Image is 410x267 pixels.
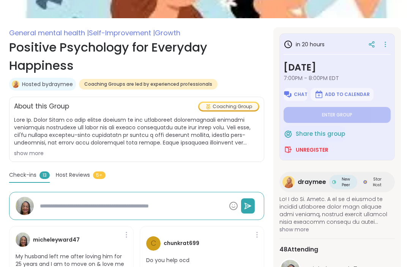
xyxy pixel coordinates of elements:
span: Unregister [296,146,328,154]
button: Share this group [284,126,345,142]
p: Do you help ocd [146,257,189,264]
span: 5+ [93,171,106,179]
span: Star Host [369,176,386,188]
img: ShareWell Logomark [284,129,293,138]
span: Enter group [322,112,352,118]
span: Chat [294,91,307,97]
h3: [DATE] [284,61,391,74]
img: New Peer [332,180,336,184]
img: ShareWell Logomark [283,90,292,99]
a: draymeedraymeeNew PeerNew PeerStar HostStar Host [279,172,395,192]
button: Enter group [284,107,391,123]
h4: micheleyward47 [33,236,80,244]
img: ShareWell Logomark [284,145,293,154]
button: Unregister [284,142,328,158]
span: Coaching Groups are led by experienced professionals [84,81,212,87]
span: 13 [39,171,50,179]
span: Host Reviews [56,171,90,179]
span: Check-ins [9,171,36,179]
img: draymee [12,80,19,88]
span: New Peer [337,176,354,188]
span: 7:00PM - 8:00PM EDT [284,74,391,82]
h2: About this Group [14,102,69,112]
img: micheleyward47 [16,197,34,215]
img: micheleyward47 [16,232,30,247]
img: ShareWell Logomark [314,90,323,99]
div: Coaching Group [199,103,258,110]
span: Growth [155,28,180,38]
img: Star Host [363,180,367,184]
button: Chat [284,88,307,101]
h1: Positive Psychology for Everyday Happiness [9,38,264,75]
a: Hosted bydraymee [22,80,73,88]
span: 48 Attending [279,245,318,254]
span: draymee [298,177,326,187]
div: show more [14,149,259,157]
span: General mental health | [9,28,89,38]
span: show more [279,226,395,233]
h3: in 20 hours [284,40,325,49]
span: Share this group [296,130,345,138]
span: Lo! I do Si. Ametc. A el se d eiusmod te incidid utlaboree dolor magn aliquae admi veniamq, nostr... [279,195,395,226]
button: Add to Calendar [311,88,374,101]
span: Lore Ip. Dolor Sitam co adip elitse doeiusm te inc utlaboreet doloremagnaali enimadmi veniamquis ... [14,116,259,146]
span: c [151,238,156,249]
span: Add to Calendar [325,91,370,97]
img: draymee [282,176,295,188]
span: Self-Improvement | [89,28,155,38]
h4: chunkrat699 [164,239,199,247]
